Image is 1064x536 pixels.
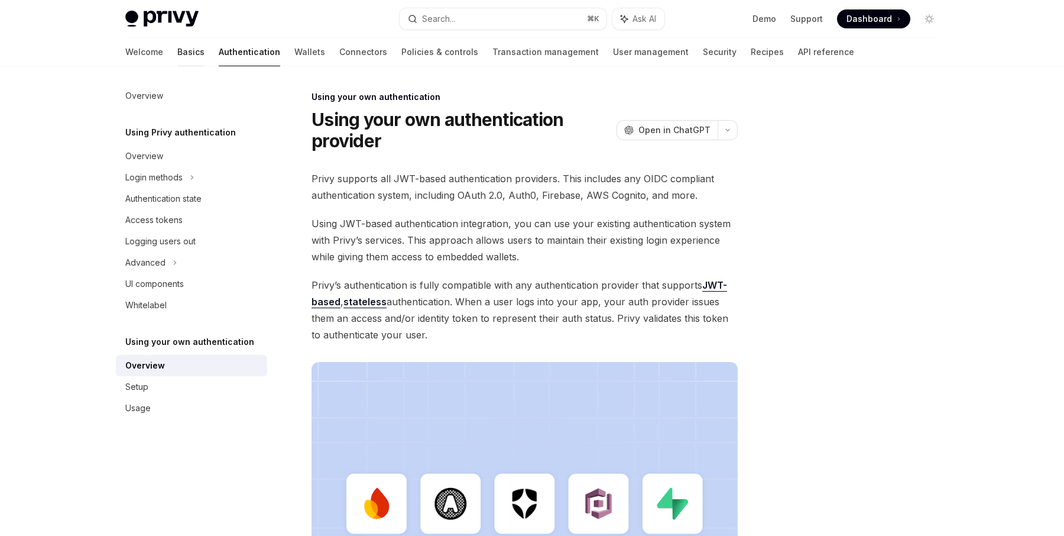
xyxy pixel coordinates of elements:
[920,9,939,28] button: Toggle dark mode
[125,38,163,66] a: Welcome
[125,170,183,185] div: Login methods
[125,380,148,394] div: Setup
[125,89,163,103] div: Overview
[703,38,737,66] a: Security
[116,209,267,231] a: Access tokens
[312,170,738,204] span: Privy supports all JWT-based authentication providers. This includes any OIDC compliant authentic...
[400,8,606,30] button: Search...⌘K
[125,401,151,415] div: Usage
[116,188,267,209] a: Authentication state
[587,14,599,24] span: ⌘ K
[632,13,656,25] span: Ask AI
[125,125,236,140] h5: Using Privy authentication
[312,109,612,151] h1: Using your own authentication provider
[219,38,280,66] a: Authentication
[177,38,205,66] a: Basics
[617,120,718,140] button: Open in ChatGPT
[125,213,183,227] div: Access tokens
[638,124,711,136] span: Open in ChatGPT
[613,38,689,66] a: User management
[116,355,267,376] a: Overview
[401,38,478,66] a: Policies & controls
[339,38,387,66] a: Connectors
[125,192,202,206] div: Authentication state
[312,91,738,103] div: Using your own authentication
[294,38,325,66] a: Wallets
[116,231,267,252] a: Logging users out
[751,38,784,66] a: Recipes
[116,273,267,295] a: UI components
[612,8,664,30] button: Ask AI
[846,13,892,25] span: Dashboard
[125,11,199,27] img: light logo
[752,13,776,25] a: Demo
[312,277,738,343] span: Privy’s authentication is fully compatible with any authentication provider that supports , authe...
[116,85,267,106] a: Overview
[116,376,267,398] a: Setup
[116,398,267,419] a: Usage
[116,295,267,316] a: Whitelabel
[422,12,455,26] div: Search...
[790,13,823,25] a: Support
[116,146,267,167] a: Overview
[343,296,387,308] a: stateless
[492,38,599,66] a: Transaction management
[125,335,254,349] h5: Using your own authentication
[312,215,738,265] span: Using JWT-based authentication integration, you can use your existing authentication system with ...
[125,234,196,248] div: Logging users out
[125,359,165,373] div: Overview
[837,9,910,28] a: Dashboard
[125,298,167,312] div: Whitelabel
[125,149,163,163] div: Overview
[798,38,854,66] a: API reference
[125,277,184,291] div: UI components
[125,256,166,270] div: Advanced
